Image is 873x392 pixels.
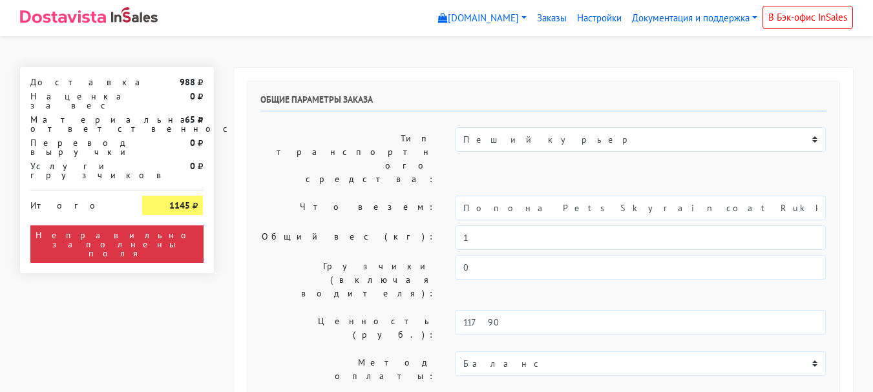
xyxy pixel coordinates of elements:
a: Заказы [532,6,572,31]
strong: 65 [185,114,195,125]
label: Тип транспортного средства: [251,127,446,191]
strong: 1145 [169,200,190,211]
div: Наценка за вес [21,92,133,110]
a: Документация и поддержка [627,6,763,31]
div: Доставка [21,77,133,87]
strong: 0 [190,137,195,149]
label: Грузчики (включая водителя): [251,255,446,305]
a: В Бэк-офис InSales [763,6,853,29]
img: Dostavista - срочная курьерская служба доставки [20,10,106,23]
strong: 0 [190,90,195,102]
img: InSales [111,7,158,23]
strong: 0 [190,160,195,172]
div: Итого [30,196,123,210]
div: Неправильно заполнены поля [30,225,204,263]
div: Перевод выручки [21,138,133,156]
label: Метод оплаты: [251,351,446,387]
label: Ценность (руб.): [251,310,446,346]
a: [DOMAIN_NAME] [433,6,532,31]
div: Услуги грузчиков [21,161,133,180]
label: Что везем: [251,196,446,220]
h6: Общие параметры заказа [260,94,826,112]
label: Общий вес (кг): [251,225,446,250]
strong: 988 [180,76,195,88]
a: Настройки [572,6,627,31]
div: Материальная ответственность [21,115,133,133]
